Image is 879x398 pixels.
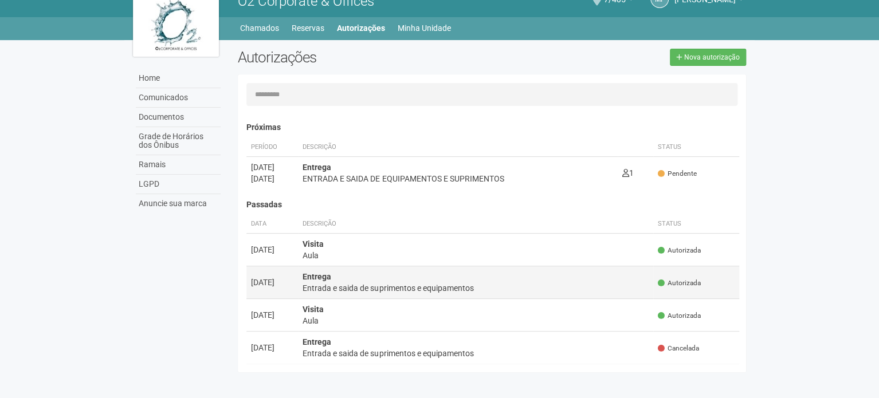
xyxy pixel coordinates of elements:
strong: Entrega [303,272,331,281]
h2: Autorizações [238,49,483,66]
a: Chamados [240,20,279,36]
a: Nova autorização [670,49,746,66]
a: Ramais [136,155,221,175]
a: Documentos [136,108,221,127]
th: Data [246,215,298,234]
a: LGPD [136,175,221,194]
span: Cancelada [658,344,699,353]
th: Status [653,215,739,234]
a: Anuncie sua marca [136,194,221,213]
div: [DATE] [251,161,293,173]
div: [DATE] [251,309,293,321]
div: Entrada e saida de suprimentos e equipamentos [303,348,649,359]
strong: Visita [303,305,324,314]
div: ENTRADA E SAIDA DE EQUIPAMENTOS E SUPRIMENTOS [303,173,613,184]
a: Autorizações [337,20,385,36]
div: Entrada e saida de suprimentos e equipamentos [303,282,649,294]
span: 1 [622,168,634,178]
a: Minha Unidade [398,20,451,36]
strong: Visita [303,239,324,249]
h4: Próximas [246,123,739,132]
div: Aula [303,315,649,326]
a: Reservas [292,20,324,36]
span: Pendente [658,169,697,179]
span: Nova autorização [684,53,740,61]
th: Descrição [298,138,617,157]
span: Autorizada [658,278,701,288]
div: [DATE] [251,244,293,255]
div: [DATE] [251,277,293,288]
a: Comunicados [136,88,221,108]
div: [DATE] [251,173,293,184]
div: [DATE] [251,342,293,353]
a: Grade de Horários dos Ônibus [136,127,221,155]
span: Autorizada [658,246,701,255]
strong: Entrega [303,337,331,346]
span: Autorizada [658,311,701,321]
th: Período [246,138,298,157]
div: Aula [303,250,649,261]
a: Home [136,69,221,88]
th: Descrição [298,215,653,234]
h4: Passadas [246,200,739,209]
th: Status [653,138,739,157]
strong: Entrega [303,163,331,172]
